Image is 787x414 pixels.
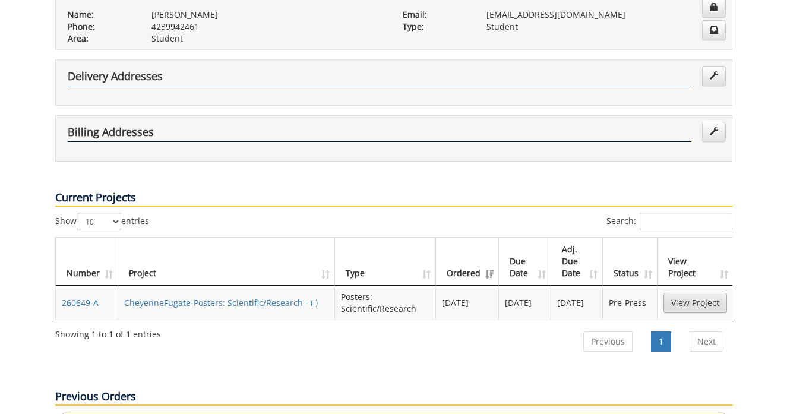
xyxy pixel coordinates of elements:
p: 4239942461 [151,21,385,33]
th: Due Date: activate to sort column ascending [499,238,551,286]
p: [PERSON_NAME] [151,9,385,21]
th: Project: activate to sort column ascending [118,238,336,286]
td: [DATE] [499,286,551,320]
div: Showing 1 to 1 of 1 entries [55,324,161,340]
a: Edit Addresses [702,122,726,142]
p: Type: [403,21,469,33]
label: Search: [606,213,732,230]
a: View Project [663,293,727,313]
h4: Delivery Addresses [68,71,691,86]
a: Change Communication Preferences [702,20,726,40]
td: Pre-Press [603,286,657,320]
p: Name: [68,9,134,21]
a: Next [690,331,723,352]
a: CheyenneFugate-Posters: Scientific/Research - ( ) [124,297,318,308]
a: 260649-A [62,297,99,308]
td: Posters: Scientific/Research [335,286,436,320]
th: Number: activate to sort column ascending [56,238,118,286]
td: [DATE] [436,286,499,320]
th: Type: activate to sort column ascending [335,238,436,286]
p: Current Projects [55,190,732,207]
td: [DATE] [551,286,603,320]
p: Email: [403,9,469,21]
p: [EMAIL_ADDRESS][DOMAIN_NAME] [486,9,720,21]
p: Phone: [68,21,134,33]
input: Search: [640,213,732,230]
th: View Project: activate to sort column ascending [658,238,733,286]
p: Student [151,33,385,45]
p: Previous Orders [55,389,732,406]
th: Status: activate to sort column ascending [603,238,657,286]
th: Adj. Due Date: activate to sort column ascending [551,238,603,286]
p: Area: [68,33,134,45]
h4: Billing Addresses [68,127,691,142]
label: Show entries [55,213,149,230]
th: Ordered: activate to sort column ascending [436,238,499,286]
a: Edit Addresses [702,66,726,86]
p: Student [486,21,720,33]
a: 1 [651,331,671,352]
select: Showentries [77,213,121,230]
a: Previous [583,331,633,352]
